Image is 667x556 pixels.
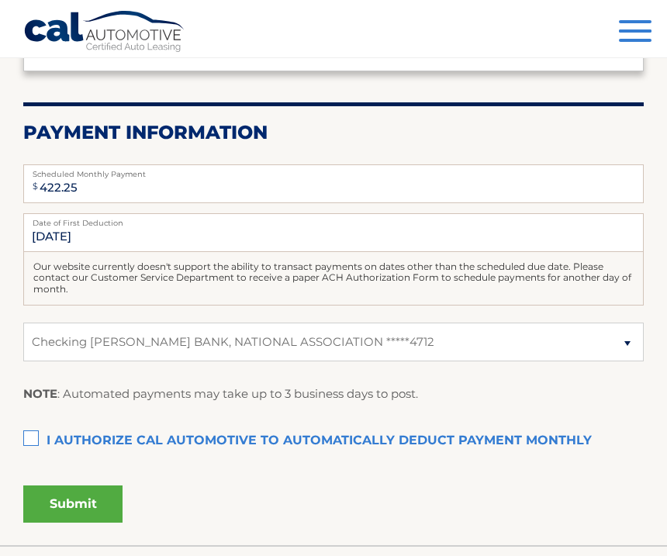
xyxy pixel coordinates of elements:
[23,213,644,226] label: Date of First Deduction
[619,20,651,46] button: Menu
[23,485,123,523] button: Submit
[23,10,186,55] a: Cal Automotive
[23,164,644,203] input: Payment Amount
[23,386,57,401] strong: NOTE
[23,384,418,404] p: : Automated payments may take up to 3 business days to post.
[23,121,644,144] h2: Payment Information
[23,252,644,306] div: Our website currently doesn't support the ability to transact payments on dates other than the sc...
[23,213,644,252] input: Payment Date
[23,164,644,177] label: Scheduled Monthly Payment
[28,169,43,204] span: $
[23,426,644,457] label: I authorize cal automotive to automatically deduct payment monthly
